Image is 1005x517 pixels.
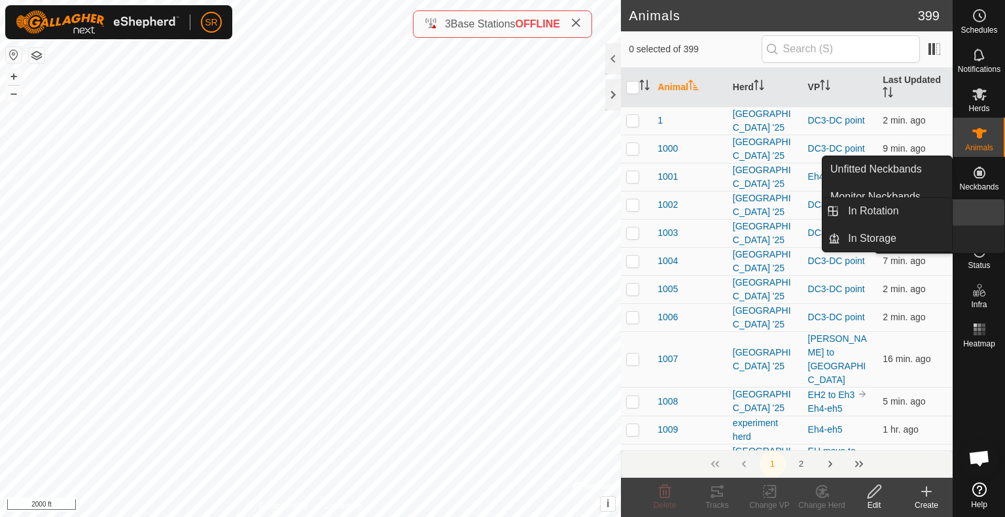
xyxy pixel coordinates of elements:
a: Eh4-eh5 [808,171,843,182]
span: 1006 [658,310,678,324]
div: [GEOGRAPHIC_DATA] '25 [733,276,798,303]
span: Monitor Neckbands [830,189,921,205]
a: Eh4-eh5 [808,424,843,435]
span: Sep 24, 2025, 10:14 AM [883,354,930,364]
a: DC3-DC point [808,199,865,210]
span: Unfitted Neckbands [830,161,922,177]
button: i [601,497,615,511]
button: 2 [788,451,815,477]
th: Last Updated [877,68,953,107]
div: [GEOGRAPHIC_DATA] '25 [733,444,798,472]
button: – [6,86,22,101]
a: DC3-DC point [808,115,865,125]
div: Edit [848,499,900,511]
p-sorticon: Activate to sort [883,89,893,99]
span: Sep 24, 2025, 10:22 AM [883,143,925,154]
span: 0 selected of 399 [629,42,761,56]
p-sorticon: Activate to sort [688,82,699,92]
span: 1004 [658,254,678,268]
a: Help [953,477,1005,514]
div: Tracks [691,499,743,511]
span: In Storage [848,231,896,246]
span: Sep 24, 2025, 10:29 AM [883,284,925,294]
a: DC3-DC point [808,256,865,266]
div: [GEOGRAPHIC_DATA] '25 [733,388,798,415]
span: Status [968,261,990,269]
img: to [857,389,868,399]
button: Next Page [817,451,843,477]
img: Gallagher Logo [16,10,179,34]
div: [GEOGRAPHIC_DATA] '25 [733,248,798,275]
div: Change Herd [796,499,848,511]
span: SR [205,16,217,29]
a: Contact Us [323,500,362,512]
a: DC3-DC point [808,284,865,294]
a: In Rotation [840,198,952,224]
div: [GEOGRAPHIC_DATA] '25 [733,163,798,191]
button: Reset Map [6,47,22,63]
a: DC3-DC point [808,312,865,322]
span: 1 [658,114,663,127]
div: [GEOGRAPHIC_DATA] '25 [733,107,798,135]
span: Neckbands [959,183,998,191]
a: Privacy Policy [259,500,308,512]
span: Sep 24, 2025, 10:26 AM [883,396,925,407]
span: Sep 24, 2025, 10:24 AM [883,256,925,266]
p-sorticon: Activate to sort [820,82,830,92]
th: VP [803,68,878,107]
a: DC3-DC point [808,227,865,238]
span: 1007 [658,352,678,366]
span: Help [971,501,987,509]
div: [GEOGRAPHIC_DATA] '25 [733,220,798,247]
a: [PERSON_NAME] to [GEOGRAPHIC_DATA] [808,333,867,385]
span: 1009 [658,423,678,437]
div: experiment herd [733,416,798,444]
span: Sep 24, 2025, 10:29 AM [883,115,925,125]
p-sorticon: Activate to sort [754,82,764,92]
h2: Animals [629,8,918,24]
span: Base Stations [451,18,516,29]
span: 1000 [658,142,678,156]
span: Sep 24, 2025, 10:28 AM [883,312,925,322]
span: Herds [968,105,989,112]
button: Last Page [846,451,872,477]
span: Delete [654,501,677,510]
div: [GEOGRAPHIC_DATA] '25 [733,304,798,331]
span: i [607,498,609,509]
span: 1008 [658,395,678,409]
th: Herd [728,68,803,107]
div: Change VP [743,499,796,511]
a: In Storage [840,225,952,252]
span: 1005 [658,282,678,296]
p-sorticon: Activate to sort [639,82,650,92]
a: Monitor Neckbands [822,184,952,210]
span: Notifications [958,65,1000,73]
button: 1 [760,451,786,477]
div: [GEOGRAPHIC_DATA] '25 [733,135,798,163]
div: [GEOGRAPHIC_DATA] '25 [733,192,798,219]
div: Create [900,499,953,511]
span: OFFLINE [516,18,560,29]
a: Unfitted Neckbands [822,156,952,182]
a: Eh4-eh5 [808,403,843,414]
span: Schedules [961,26,997,34]
span: 1002 [658,198,678,212]
input: Search (S) [762,35,920,63]
div: Open chat [960,439,999,478]
li: In Rotation [822,198,952,224]
span: 1003 [658,226,678,240]
a: EH move to Experiment 1 [808,446,862,470]
div: [GEOGRAPHIC_DATA] '25 [733,346,798,373]
a: DC3-DC point [808,143,865,154]
span: Heatmap [963,340,995,348]
span: Infra [971,301,987,309]
span: Animals [965,144,993,152]
button: Map Layers [29,48,44,63]
li: In Storage [822,225,952,252]
a: EH2 to Eh3 [808,390,855,400]
span: 3 [445,18,451,29]
span: 1001 [658,170,678,184]
span: 399 [918,6,940,25]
